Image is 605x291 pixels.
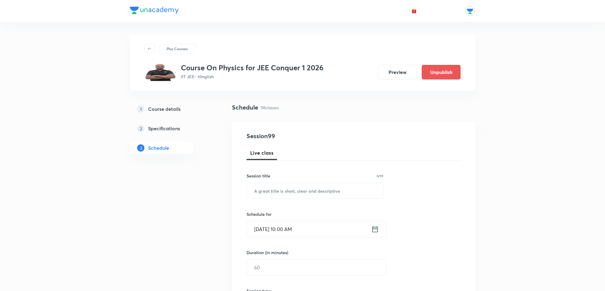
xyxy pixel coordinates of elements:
p: Plus Courses [167,46,188,51]
h4: Session 99 [247,131,358,141]
p: IIT JEE • Hinglish [181,73,323,80]
p: 1 [137,105,144,113]
img: Company Logo [130,7,179,14]
button: Preview [378,65,417,79]
h5: Specifications [148,125,180,132]
a: 1Course details [130,103,213,115]
h5: Course details [148,105,181,113]
p: 0/99 [377,174,383,177]
img: ff65f602d8cd462285315f0d56d8c376.jpg [144,63,176,81]
h6: Session title [247,173,270,179]
h3: Course On Physics for JEE Conquer 1 2026 [181,63,323,72]
span: Live class [250,149,273,156]
h5: Schedule [148,144,169,152]
img: Unacademy Jodhpur [465,6,475,16]
p: 3 [137,144,144,152]
h6: Duration (in minutes) [247,249,288,256]
h6: Schedule for [247,211,383,217]
button: Unpublish [422,65,461,79]
h4: Schedule [232,103,258,112]
button: avatar [409,6,419,16]
img: avatar [411,8,417,14]
p: 98 classes [261,104,279,111]
input: 60 [247,260,386,275]
a: Company Logo [130,7,179,16]
input: A great title is short, clear and descriptive [247,183,383,198]
a: 2Specifications [130,122,213,135]
p: 2 [137,125,144,132]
